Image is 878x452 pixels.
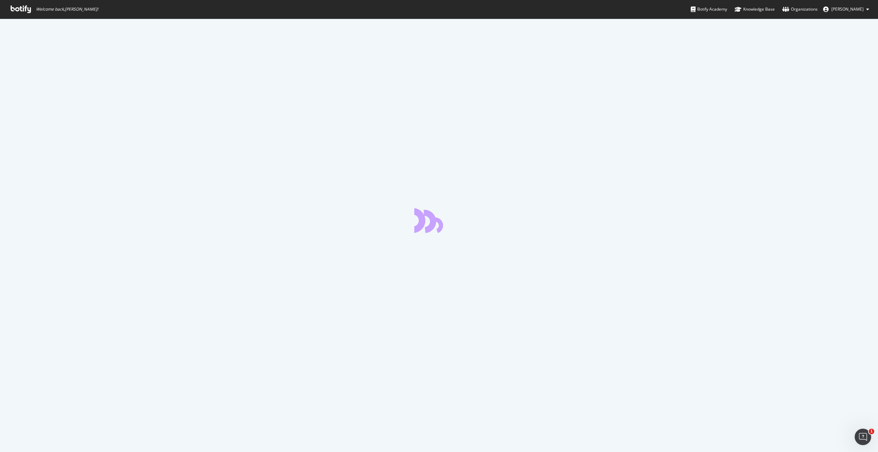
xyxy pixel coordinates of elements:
[691,6,727,13] div: Botify Academy
[782,6,818,13] div: Organizations
[735,6,775,13] div: Knowledge Base
[869,429,874,434] span: 1
[36,7,98,12] span: Welcome back, [PERSON_NAME] !
[831,6,864,12] span: Meredith Gummerson
[855,429,871,445] iframe: Intercom live chat
[818,4,875,15] button: [PERSON_NAME]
